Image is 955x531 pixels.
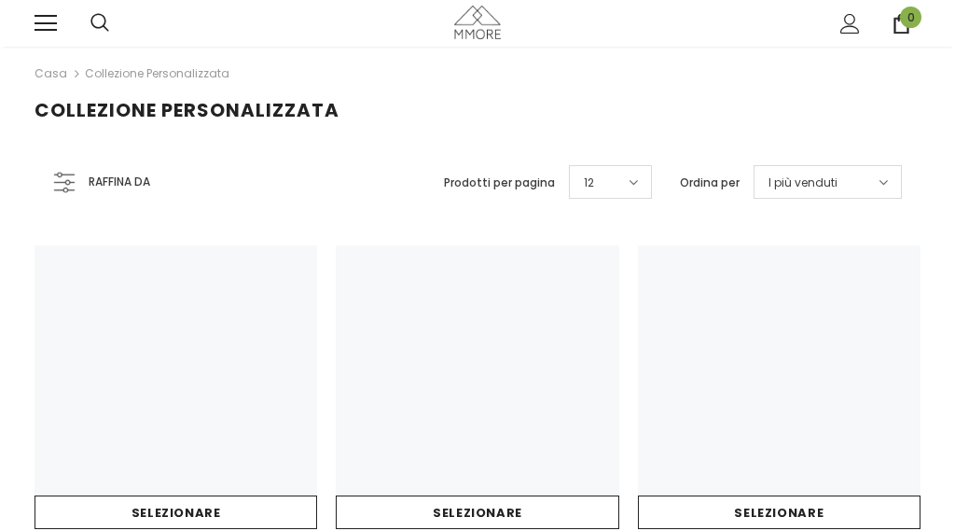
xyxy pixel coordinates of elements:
[900,7,921,28] span: 0
[638,496,920,529] a: Selezionare
[336,496,618,529] a: Selezionare
[768,174,837,192] span: I più venduti
[454,6,501,38] img: Casi MMORE
[89,172,150,192] span: Raffina da
[680,174,740,192] label: Ordina per
[584,174,594,192] span: 12
[85,65,229,81] a: Collezione personalizzata
[35,97,339,123] span: Collezione personalizzata
[892,14,911,34] a: 0
[444,174,555,192] label: Prodotti per pagina
[35,63,67,85] a: Casa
